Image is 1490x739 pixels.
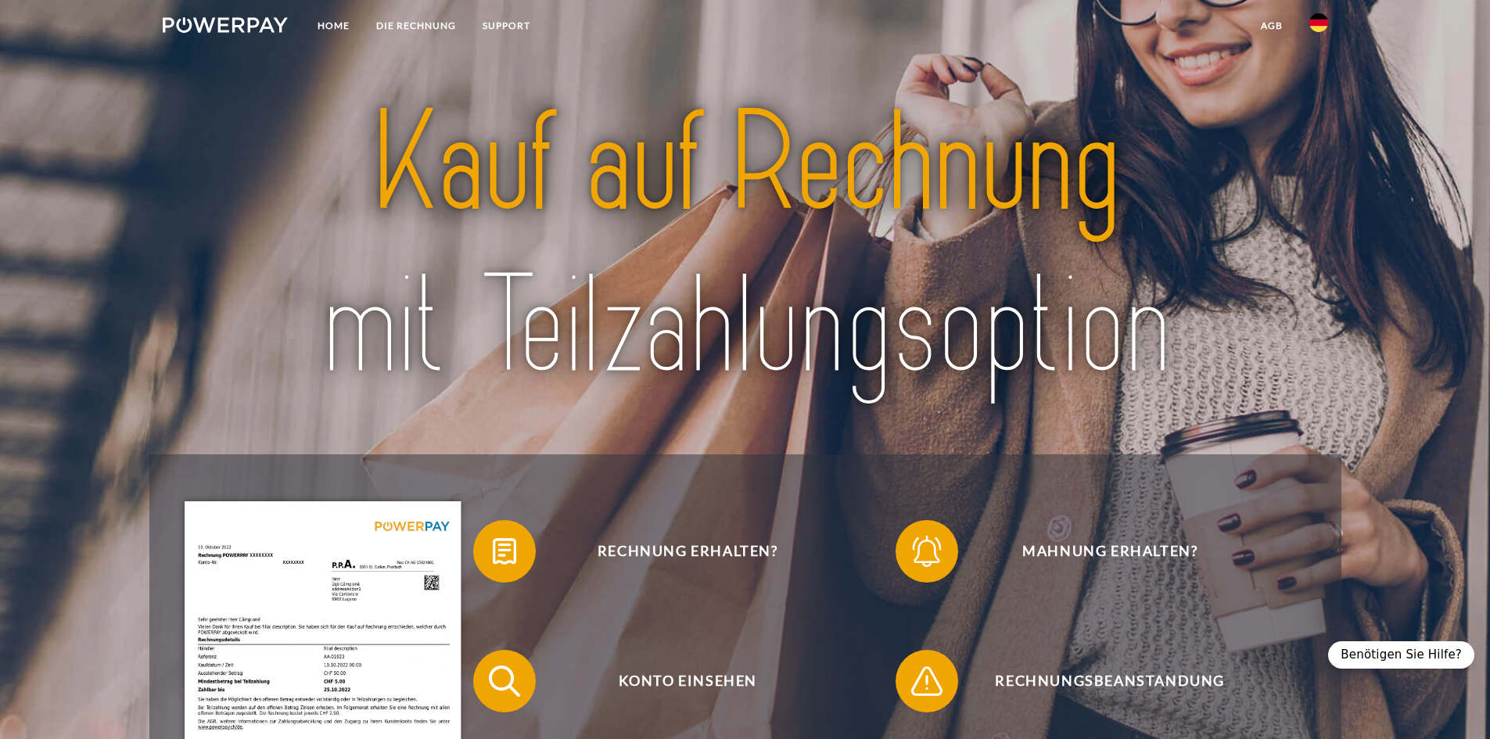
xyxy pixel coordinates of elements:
[473,520,880,583] button: Rechnung erhalten?
[363,12,469,40] a: DIE RECHNUNG
[485,532,524,571] img: qb_bill.svg
[473,650,880,712] button: Konto einsehen
[896,520,1302,583] button: Mahnung erhalten?
[1328,641,1474,669] div: Benötigen Sie Hilfe?
[496,650,879,712] span: Konto einsehen
[469,12,544,40] a: SUPPORT
[163,17,289,33] img: logo-powerpay-white.svg
[304,12,363,40] a: Home
[907,532,946,571] img: qb_bell.svg
[496,520,879,583] span: Rechnung erhalten?
[1309,13,1328,32] img: de
[918,520,1302,583] span: Mahnung erhalten?
[220,74,1270,417] img: title-powerpay_de.svg
[1248,12,1296,40] a: agb
[918,650,1302,712] span: Rechnungsbeanstandung
[485,662,524,701] img: qb_search.svg
[896,650,1302,712] button: Rechnungsbeanstandung
[907,662,946,701] img: qb_warning.svg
